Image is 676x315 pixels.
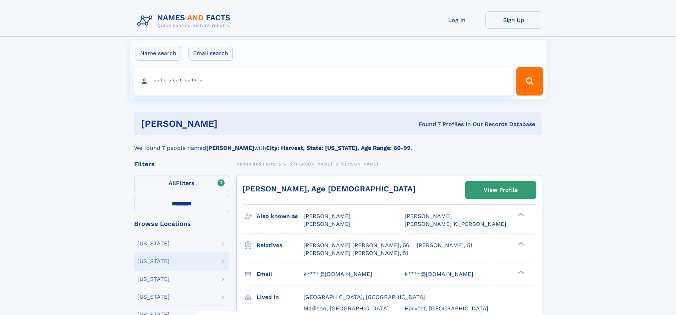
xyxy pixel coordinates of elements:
[134,221,229,227] div: Browse Locations
[485,11,542,29] a: Sign Up
[466,181,536,199] a: View Profile
[283,159,286,168] a: S
[141,119,318,128] h1: [PERSON_NAME]
[283,162,286,167] span: S
[257,239,303,251] h3: Relatives
[137,276,170,282] div: [US_STATE]
[340,162,378,167] span: [PERSON_NAME]
[242,184,416,193] a: [PERSON_NAME], Age [DEMOGRAPHIC_DATA]
[266,145,411,151] b: City: Harvest, State: [US_STATE], Age Range: 60-99
[303,294,425,300] span: [GEOGRAPHIC_DATA], [GEOGRAPHIC_DATA]
[137,241,170,246] div: [US_STATE]
[484,182,518,198] div: View Profile
[134,135,542,152] div: We found 7 people named with .
[137,294,170,300] div: [US_STATE]
[188,46,233,61] label: Email search
[318,120,535,128] div: Found 7 Profiles In Our Records Database
[134,161,229,167] div: Filters
[417,241,472,249] a: [PERSON_NAME], 51
[405,213,452,219] span: [PERSON_NAME]
[137,259,170,264] div: [US_STATE]
[303,249,408,257] a: [PERSON_NAME] [PERSON_NAME], 51
[303,305,389,312] span: Madison, [GEOGRAPHIC_DATA]
[516,212,524,217] div: ❯
[405,305,488,312] span: Harvest, [GEOGRAPHIC_DATA]
[405,221,506,227] span: [PERSON_NAME] K [PERSON_NAME]
[429,11,485,29] a: Log In
[134,11,236,31] img: Logo Names and Facts
[134,175,229,192] label: Filters
[136,46,181,61] label: Name search
[169,180,176,186] span: All
[303,213,351,219] span: [PERSON_NAME]
[294,162,332,167] span: [PERSON_NAME]
[516,67,543,96] button: Search Button
[133,67,513,96] input: search input
[257,291,303,303] h3: Lived in
[516,241,524,246] div: ❯
[206,145,254,151] b: [PERSON_NAME]
[257,210,303,222] h3: Also known as
[303,221,351,227] span: [PERSON_NAME]
[516,270,524,275] div: ❯
[303,241,410,249] a: [PERSON_NAME] [PERSON_NAME], 56
[257,268,303,280] h3: Email
[236,159,275,168] a: Names and Facts
[294,159,332,168] a: [PERSON_NAME]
